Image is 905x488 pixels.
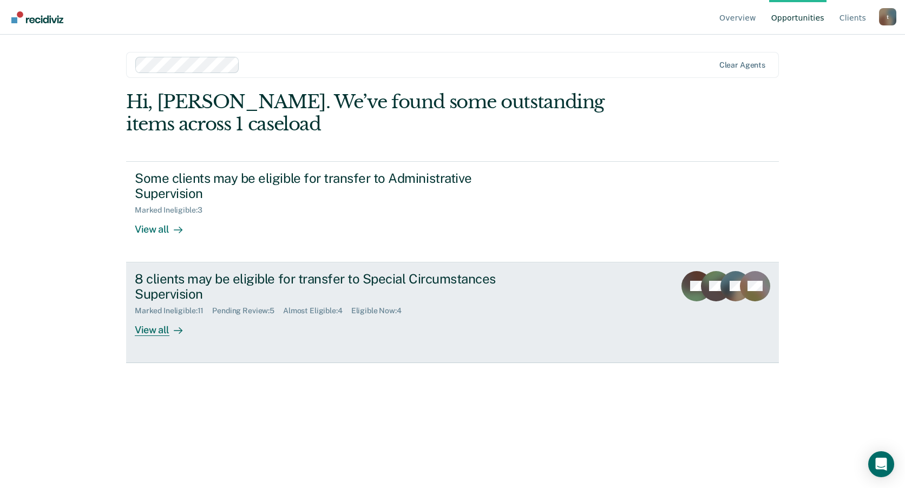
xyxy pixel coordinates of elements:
[135,206,211,215] div: Marked Ineligible : 3
[135,306,212,315] div: Marked Ineligible : 11
[135,315,195,337] div: View all
[879,8,896,25] button: Profile dropdown button
[719,61,765,70] div: Clear agents
[135,215,195,236] div: View all
[135,271,515,302] div: 8 clients may be eligible for transfer to Special Circumstances Supervision
[126,91,648,135] div: Hi, [PERSON_NAME]. We’ve found some outstanding items across 1 caseload
[212,306,283,315] div: Pending Review : 5
[879,8,896,25] div: t
[126,262,779,363] a: 8 clients may be eligible for transfer to Special Circumstances SupervisionMarked Ineligible:11Pe...
[135,170,515,202] div: Some clients may be eligible for transfer to Administrative Supervision
[126,161,779,262] a: Some clients may be eligible for transfer to Administrative SupervisionMarked Ineligible:3View all
[283,306,351,315] div: Almost Eligible : 4
[351,306,410,315] div: Eligible Now : 4
[11,11,63,23] img: Recidiviz
[868,451,894,477] div: Open Intercom Messenger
